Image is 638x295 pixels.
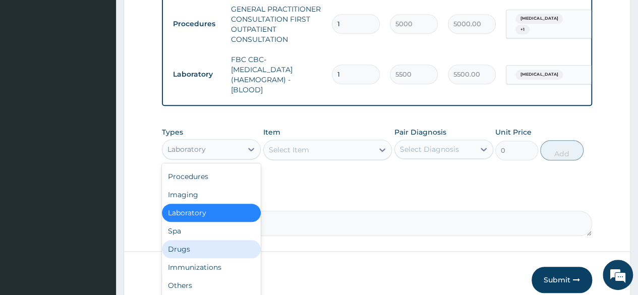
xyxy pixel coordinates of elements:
[162,240,261,258] div: Drugs
[165,5,190,29] div: Minimize live chat window
[162,258,261,276] div: Immunizations
[59,85,139,187] span: We're online!
[162,276,261,294] div: Others
[162,204,261,222] div: Laboratory
[162,167,261,186] div: Procedures
[168,15,226,33] td: Procedures
[540,140,583,160] button: Add
[515,14,563,24] span: [MEDICAL_DATA]
[400,144,459,154] div: Select Diagnosis
[167,144,206,154] div: Laboratory
[162,128,183,137] label: Types
[394,127,446,137] label: Pair Diagnosis
[162,197,592,205] label: Comment
[515,70,563,80] span: [MEDICAL_DATA]
[263,127,280,137] label: Item
[168,65,226,84] td: Laboratory
[495,127,532,137] label: Unit Price
[162,222,261,240] div: Spa
[162,186,261,204] div: Imaging
[5,192,192,227] textarea: Type your message and hit 'Enter'
[52,56,169,70] div: Chat with us now
[19,50,41,76] img: d_794563401_company_1708531726252_794563401
[515,25,530,35] span: + 1
[269,145,309,155] div: Select Item
[532,267,592,293] button: Submit
[226,49,327,100] td: FBC CBC-[MEDICAL_DATA] (HAEMOGRAM) - [BLOOD]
